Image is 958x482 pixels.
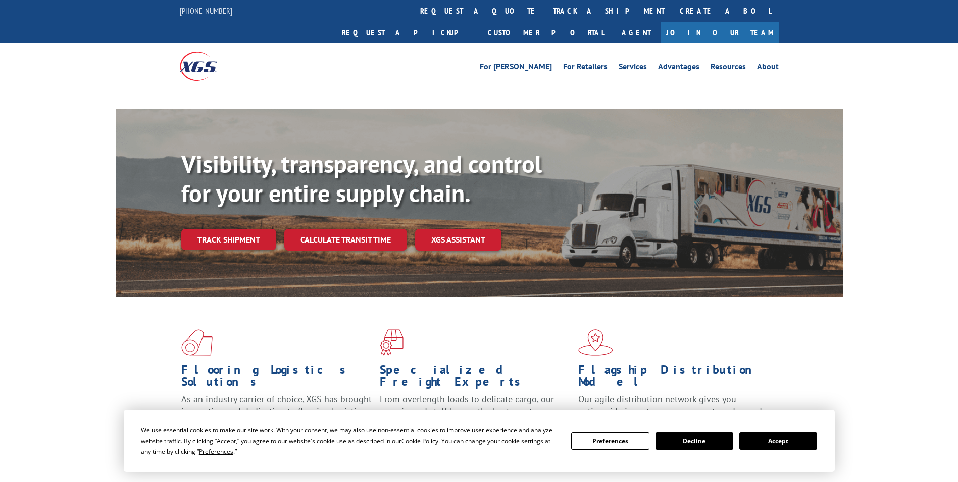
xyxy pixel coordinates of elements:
span: Preferences [199,447,233,456]
a: For [PERSON_NAME] [480,63,552,74]
button: Accept [739,432,817,450]
a: Advantages [658,63,699,74]
img: xgs-icon-flagship-distribution-model-red [578,329,613,356]
a: For Retailers [563,63,608,74]
span: Cookie Policy [401,437,438,445]
h1: Specialized Freight Experts [380,364,571,393]
button: Decline [656,432,733,450]
a: Join Our Team [661,22,779,43]
a: About [757,63,779,74]
span: Our agile distribution network gives you nationwide inventory management on demand. [578,393,764,417]
a: Agent [612,22,661,43]
a: Customer Portal [480,22,612,43]
div: Cookie Consent Prompt [124,410,835,472]
a: Resources [711,63,746,74]
a: [PHONE_NUMBER] [180,6,232,16]
h1: Flooring Logistics Solutions [181,364,372,393]
a: XGS ASSISTANT [415,229,501,251]
img: xgs-icon-focused-on-flooring-red [380,329,404,356]
a: Calculate transit time [284,229,407,251]
a: Track shipment [181,229,276,250]
div: We use essential cookies to make our site work. With your consent, we may also use non-essential ... [141,425,559,457]
img: xgs-icon-total-supply-chain-intelligence-red [181,329,213,356]
a: Request a pickup [334,22,480,43]
a: Services [619,63,647,74]
span: As an industry carrier of choice, XGS has brought innovation and dedication to flooring logistics... [181,393,372,429]
p: From overlength loads to delicate cargo, our experienced staff knows the best way to move your fr... [380,393,571,438]
b: Visibility, transparency, and control for your entire supply chain. [181,148,542,209]
h1: Flagship Distribution Model [578,364,769,393]
button: Preferences [571,432,649,450]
